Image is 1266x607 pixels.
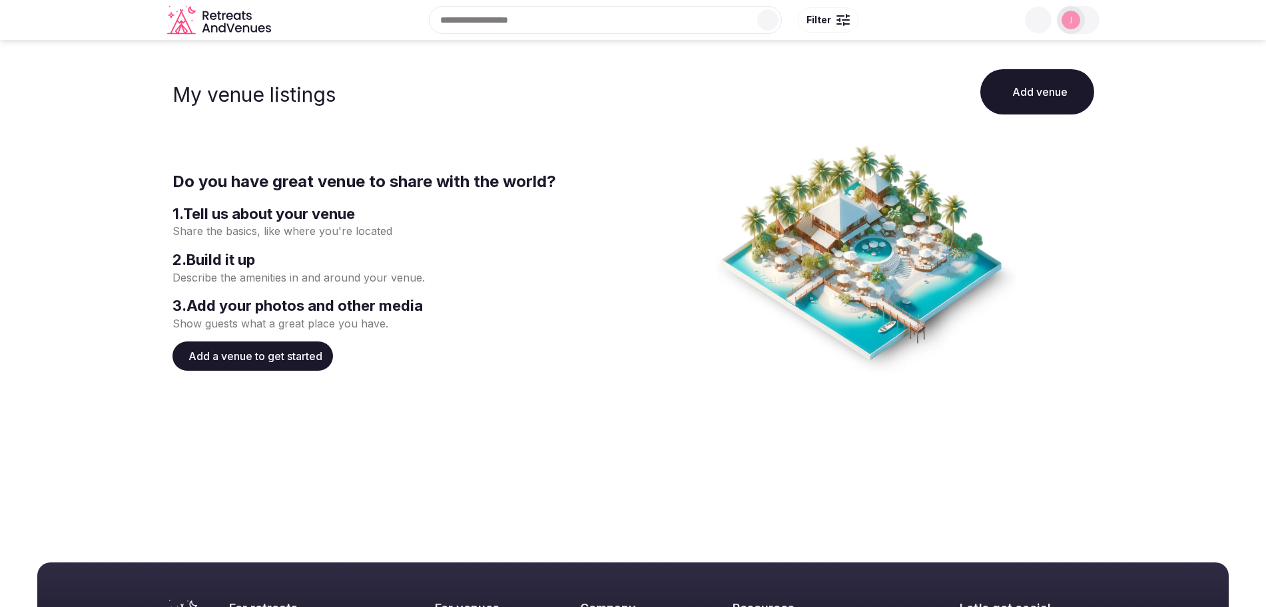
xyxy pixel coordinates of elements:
[1062,11,1080,29] img: jen-7867
[172,83,336,106] h1: My venue listings
[172,341,333,371] button: Add a venue to get started
[806,13,831,27] span: Filter
[172,250,628,270] h3: 2 . Build it up
[798,7,858,33] button: Filter
[172,224,628,238] p: Share the basics, like where you're located
[172,170,628,193] h2: Do you have great venue to share with the world?
[980,69,1094,114] button: Add venue
[172,316,628,331] p: Show guests what a great place you have.
[172,270,628,285] p: Describe the amenities in and around your venue.
[167,5,274,35] a: Visit the homepage
[717,144,1016,373] img: Create venue
[172,296,628,316] h3: 3 . Add your photos and other media
[167,5,274,35] svg: Retreats and Venues company logo
[172,204,628,224] h3: 1 . Tell us about your venue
